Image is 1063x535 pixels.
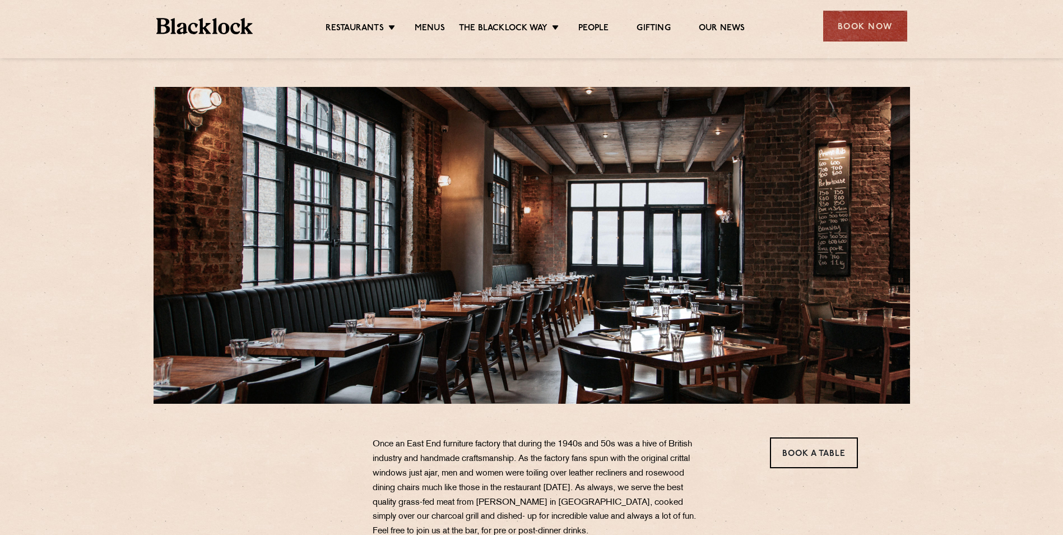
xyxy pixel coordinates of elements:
[459,23,547,35] a: The Blacklock Way
[156,18,253,34] img: BL_Textured_Logo-footer-cropped.svg
[699,23,745,35] a: Our News
[770,437,858,468] a: Book a Table
[823,11,907,41] div: Book Now
[415,23,445,35] a: Menus
[637,23,670,35] a: Gifting
[578,23,609,35] a: People
[205,437,331,522] img: svg%3E
[326,23,384,35] a: Restaurants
